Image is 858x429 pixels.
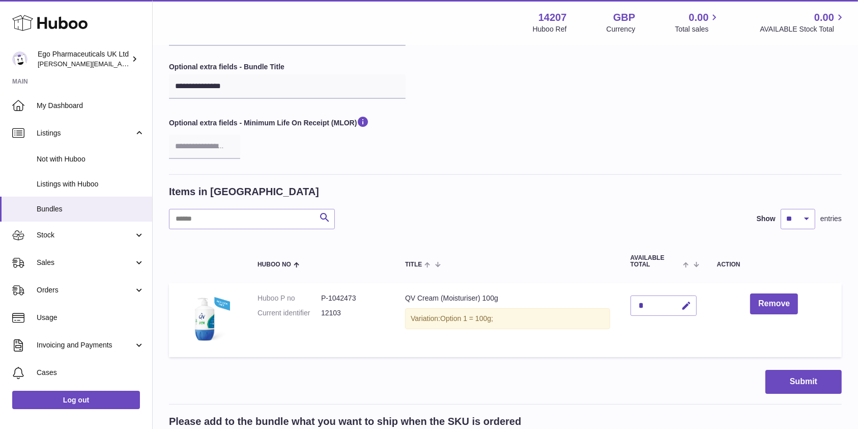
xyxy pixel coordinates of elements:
[675,24,720,34] span: Total sales
[613,11,635,24] strong: GBP
[258,308,321,318] dt: Current identifier
[405,308,610,329] div: Variation:
[12,391,140,409] a: Log out
[814,11,834,24] span: 0.00
[179,293,230,344] img: QV Cream (Moisturiser) 100g
[538,11,567,24] strong: 14207
[169,115,406,131] label: Optional extra fields - Minimum Life On Receipt (MLOR)
[607,24,636,34] div: Currency
[321,293,385,303] dd: P-1042473
[37,368,145,378] span: Cases
[169,185,319,199] h2: Items in [GEOGRAPHIC_DATA]
[37,154,145,164] span: Not with Huboo
[750,293,798,314] button: Remove
[258,261,291,268] span: Huboo no
[405,261,422,268] span: Title
[37,230,134,240] span: Stock
[395,283,620,357] td: QV Cream (Moisturiser) 100g
[321,308,385,318] dd: 12103
[757,214,776,224] label: Show
[675,11,720,34] a: 0.00 Total sales
[169,415,521,428] h2: Please add to the bundle what you want to ship when the SKU is ordered
[37,313,145,323] span: Usage
[760,24,846,34] span: AVAILABLE Stock Total
[37,101,145,111] span: My Dashboard
[12,51,27,67] img: Tihomir.simeonov@egopharm.com
[37,340,134,350] span: Invoicing and Payments
[38,49,129,69] div: Ego Pharmaceuticals UK Ltd
[717,261,832,268] div: Action
[38,60,259,68] span: [PERSON_NAME][EMAIL_ADDRESS][PERSON_NAME][DOMAIN_NAME]
[765,370,842,394] button: Submit
[689,11,709,24] span: 0.00
[258,293,321,303] dt: Huboo P no
[631,255,681,268] span: AVAILABLE Total
[37,128,134,138] span: Listings
[37,258,134,267] span: Sales
[37,204,145,214] span: Bundles
[760,11,846,34] a: 0.00 AVAILABLE Stock Total
[37,179,145,189] span: Listings with Huboo
[440,314,493,323] span: Option 1 = 100g;
[820,214,842,224] span: entries
[37,285,134,295] span: Orders
[533,24,567,34] div: Huboo Ref
[169,62,406,72] label: Optional extra fields - Bundle Title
